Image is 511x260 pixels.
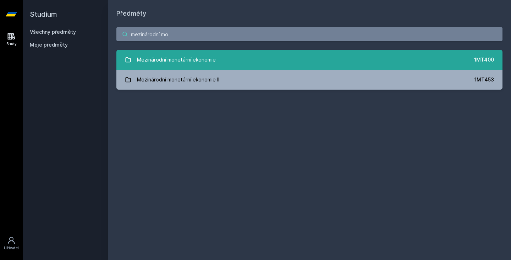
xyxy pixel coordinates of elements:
a: Study [1,28,21,50]
a: Mezinárodní monetární ekonomie II 1MT453 [116,70,502,90]
div: 1MT400 [474,56,494,63]
h1: Předměty [116,9,502,18]
div: Study [6,41,17,47]
div: Mezinárodní monetární ekonomie [137,53,216,67]
a: Mezinárodní monetární ekonomie 1MT400 [116,50,502,70]
div: 1MT453 [474,76,494,83]
a: Uživatel [1,233,21,254]
a: Všechny předměty [30,29,76,35]
div: Uživatel [4,245,19,251]
div: Mezinárodní monetární ekonomie II [137,73,219,87]
span: Moje předměty [30,41,68,48]
input: Název nebo ident předmětu… [116,27,502,41]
